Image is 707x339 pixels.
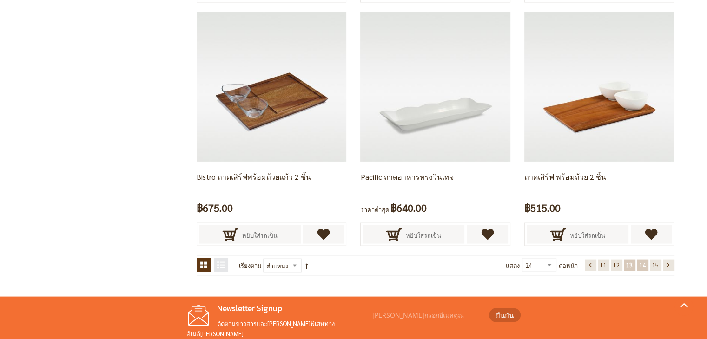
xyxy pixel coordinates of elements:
p: ติดตามข่าวสารและ[PERSON_NAME]พิเศษทางอีเมล์[PERSON_NAME] [187,319,368,339]
span: ฿675.00 [197,199,233,216]
span: ราคาต่ำสุด [360,205,389,213]
span: หยิบใส่รถเข็น [406,225,441,246]
span: ต่อหน้า [559,258,578,273]
button: หยิบใส่รถเข็น [363,225,464,244]
a: Go to Top [674,297,693,316]
span: หยิบใส่รถเข็น [242,225,278,246]
a: Pacific ถาดอาหารทรงวินเทจ [360,82,510,90]
span: ฿515.00 [524,199,561,216]
a: 15 [650,260,661,271]
a: Bistro ถาดเสิร์ฟพร้อมถ้วยแก้ว 2 ชิ้น [197,172,311,182]
span: แสดง [506,261,520,269]
h4: Newsletter Signup [187,304,368,314]
a: เพิ่มไปยังรายการโปรด [631,225,672,244]
span: ฿640.00 [390,199,426,216]
span: 11 [600,261,607,269]
button: ยืนยัน [489,308,521,322]
span: 13 [626,261,633,269]
button: หยิบใส่รถเข็น [199,225,301,244]
span: 12 [613,261,620,269]
a: 14 [637,260,648,271]
a: 11 [598,260,609,271]
button: หยิบใส่รถเข็น [527,225,628,244]
a: Pacific ถาดอาหารทรงวินเทจ [360,172,453,182]
span: 14 [639,261,646,269]
span: ยืนยัน [496,310,514,321]
img: Bistro ถาดเสิร์ฟพร้อมถ้วยแก้ว 2 ชิ้น [197,12,346,162]
a: ถาดเสิร์ฟ พร้อมถ้วย 2 ชิ้น [524,82,674,90]
span: หยิบใส่รถเข็น [570,225,605,246]
img: ถาดเสิร์ฟ พร้อมถ้วย 2 ชิ้น [524,12,674,162]
img: Pacific ถาดอาหารทรงวินเทจ [360,12,510,162]
strong: ตาราง [197,258,211,272]
a: เพิ่มไปยังรายการโปรด [303,225,344,244]
a: เพิ่มไปยังรายการโปรด [467,225,508,244]
span: 15 [652,261,659,269]
a: Bistro ถาดเสิร์ฟพร้อมถ้วยแก้ว 2 ชิ้น [197,82,346,90]
a: 12 [611,260,622,271]
a: ถาดเสิร์ฟ พร้อมถ้วย 2 ชิ้น [524,172,606,182]
label: เรียงตาม [239,258,262,273]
